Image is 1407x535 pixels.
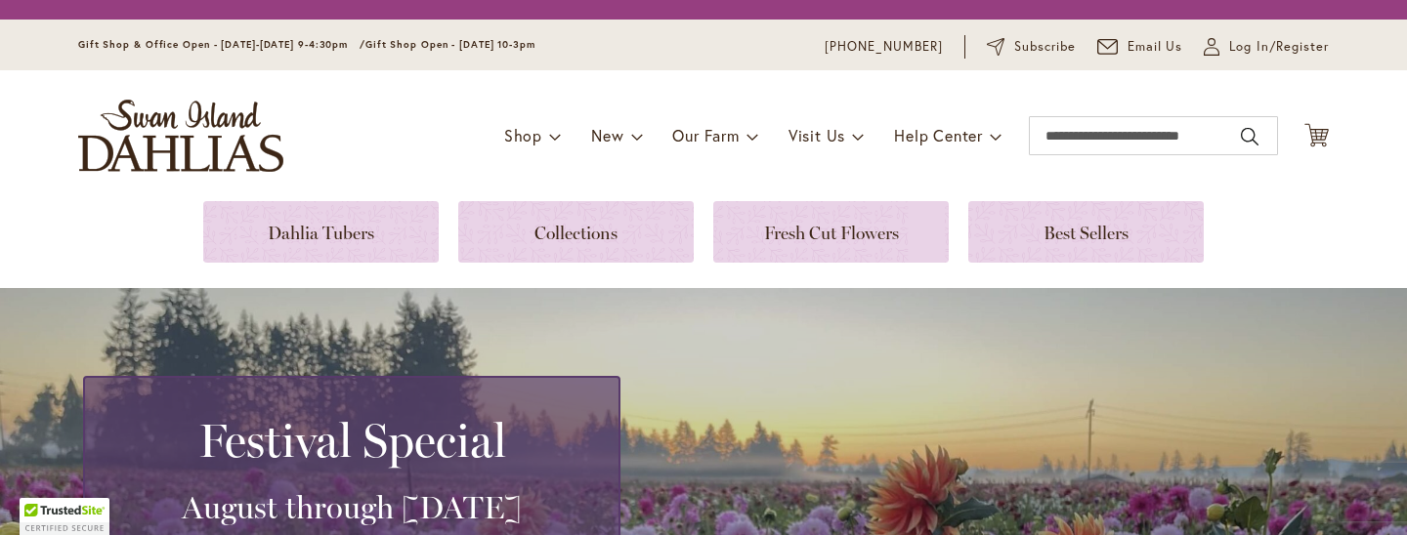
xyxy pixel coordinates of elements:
span: Subscribe [1014,37,1076,57]
a: Log In/Register [1204,37,1329,57]
span: Gift Shop Open - [DATE] 10-3pm [365,38,535,51]
a: store logo [78,100,283,172]
span: Visit Us [789,125,845,145]
span: Email Us [1128,37,1183,57]
a: Email Us [1097,37,1183,57]
span: Help Center [894,125,983,145]
a: [PHONE_NUMBER] [825,37,943,57]
button: Search [1241,121,1258,152]
a: Subscribe [987,37,1076,57]
h2: Festival Special [108,413,595,468]
span: Gift Shop & Office Open - [DATE]-[DATE] 9-4:30pm / [78,38,365,51]
span: Log In/Register [1229,37,1329,57]
span: Our Farm [672,125,739,145]
span: Shop [504,125,542,145]
span: New [591,125,623,145]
